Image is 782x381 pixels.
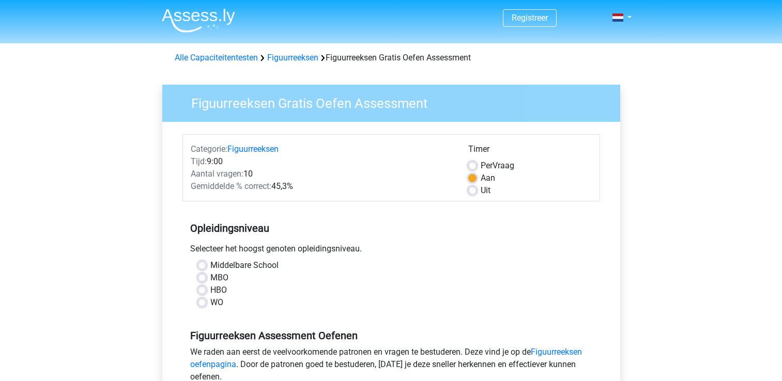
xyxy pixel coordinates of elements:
[182,243,600,259] div: Selecteer het hoogst genoten opleidingsniveau.
[190,329,592,342] h5: Figuurreeksen Assessment Oefenen
[191,169,243,179] span: Aantal vragen:
[191,181,271,191] span: Gemiddelde % correct:
[183,180,461,193] div: 45,3%
[227,144,279,154] a: Figuurreeksen
[481,184,490,197] label: Uit
[190,218,592,239] h5: Opleidingsniveau
[481,161,493,170] span: Per
[481,160,514,172] label: Vraag
[210,272,228,284] label: MBO
[162,8,235,33] img: Assessly
[210,296,223,309] label: WO
[183,155,461,168] div: 9:00
[191,156,207,166] span: Tijd:
[175,53,258,62] a: Alle Capaciteitentesten
[481,172,495,184] label: Aan
[183,168,461,180] div: 10
[267,53,318,62] a: Figuurreeksen
[210,284,227,296] label: HBO
[512,13,548,23] a: Registreer
[179,91,612,112] h3: Figuurreeksen Gratis Oefen Assessment
[468,143,592,160] div: Timer
[191,144,227,154] span: Categorie:
[171,52,612,64] div: Figuurreeksen Gratis Oefen Assessment
[210,259,279,272] label: Middelbare School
